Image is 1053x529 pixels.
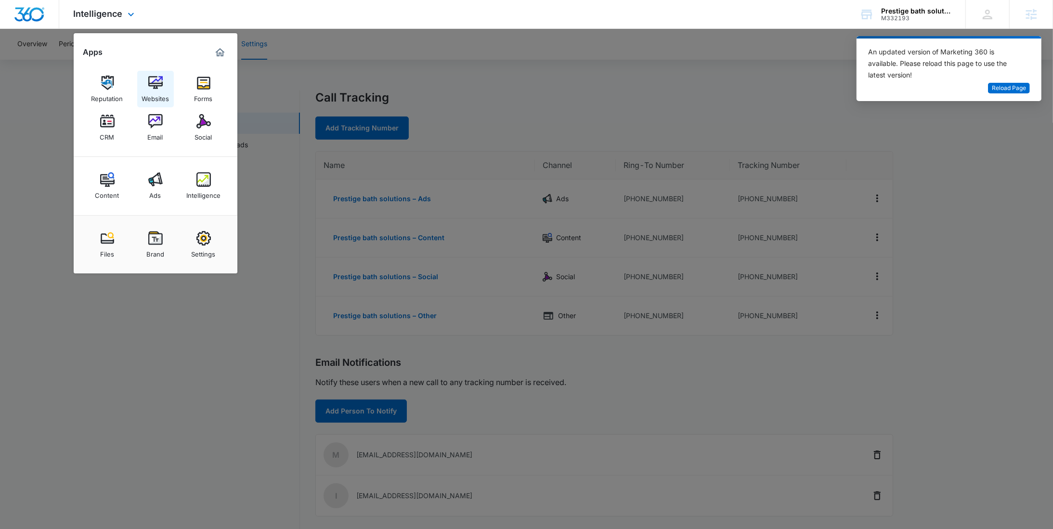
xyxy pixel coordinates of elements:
a: Marketing 360® Dashboard [212,45,228,60]
div: account id [881,15,951,22]
div: Content [95,187,119,199]
div: Email [148,129,163,141]
div: Intelligence [186,187,221,199]
a: Files [89,226,126,263]
div: Ads [150,187,161,199]
a: Social [185,109,222,146]
div: Brand [146,245,164,258]
a: Intelligence [185,168,222,204]
a: CRM [89,109,126,146]
a: Email [137,109,174,146]
h2: Apps [83,48,103,57]
div: Files [100,245,114,258]
a: Forms [185,71,222,107]
button: Reload Page [988,83,1030,94]
div: Reputation [91,90,123,103]
div: Forms [195,90,213,103]
a: Ads [137,168,174,204]
div: Websites [142,90,169,103]
a: Settings [185,226,222,263]
span: Reload Page [992,84,1026,93]
div: CRM [100,129,115,141]
div: An updated version of Marketing 360 is available. Please reload this page to use the latest version! [868,46,1018,81]
span: Intelligence [74,9,123,19]
div: account name [881,7,951,15]
div: Social [195,129,212,141]
div: Settings [192,245,216,258]
a: Brand [137,226,174,263]
a: Websites [137,71,174,107]
a: Content [89,168,126,204]
a: Reputation [89,71,126,107]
